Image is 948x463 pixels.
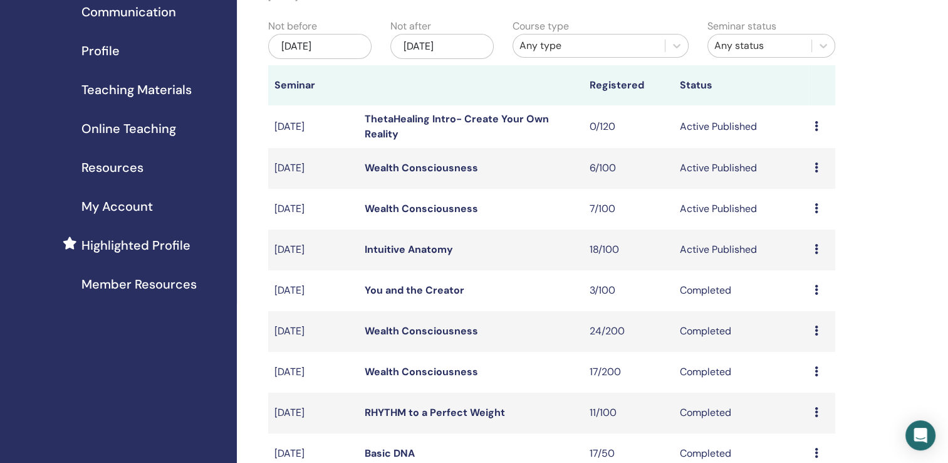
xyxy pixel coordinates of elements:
[365,324,478,338] a: Wealth Consciousness
[583,189,674,230] td: 7/100
[673,311,808,352] td: Completed
[365,406,505,419] a: RHYTHM to a Perfect Weight
[583,230,674,270] td: 18/100
[583,105,674,148] td: 0/120
[81,80,192,99] span: Teaching Materials
[268,189,358,230] td: [DATE]
[519,38,659,53] div: Any type
[583,65,674,105] th: Registered
[673,148,808,189] td: Active Published
[81,197,153,216] span: My Account
[673,65,808,105] th: Status
[268,393,358,434] td: [DATE]
[673,270,808,311] td: Completed
[365,447,415,460] a: Basic DNA
[583,311,674,352] td: 24/200
[268,148,358,189] td: [DATE]
[268,105,358,148] td: [DATE]
[365,112,549,141] a: ThetaHealing Intro- Create Your Own Reality
[513,19,569,34] label: Course type
[365,202,478,215] a: Wealth Consciousness
[707,19,776,34] label: Seminar status
[673,189,808,230] td: Active Published
[268,19,317,34] label: Not before
[268,34,372,59] div: [DATE]
[268,270,358,311] td: [DATE]
[81,119,176,138] span: Online Teaching
[673,393,808,434] td: Completed
[81,3,176,21] span: Communication
[268,311,358,352] td: [DATE]
[268,230,358,270] td: [DATE]
[81,275,197,294] span: Member Resources
[390,34,494,59] div: [DATE]
[81,236,190,255] span: Highlighted Profile
[905,420,935,450] div: Open Intercom Messenger
[365,243,453,256] a: Intuitive Anatomy
[365,284,464,297] a: You and the Creator
[365,161,478,174] a: Wealth Consciousness
[583,352,674,393] td: 17/200
[81,41,120,60] span: Profile
[81,158,143,177] span: Resources
[365,365,478,378] a: Wealth Consciousness
[268,352,358,393] td: [DATE]
[583,148,674,189] td: 6/100
[673,230,808,270] td: Active Published
[583,270,674,311] td: 3/100
[673,352,808,393] td: Completed
[390,19,431,34] label: Not after
[673,105,808,148] td: Active Published
[268,65,358,105] th: Seminar
[583,393,674,434] td: 11/100
[714,38,805,53] div: Any status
